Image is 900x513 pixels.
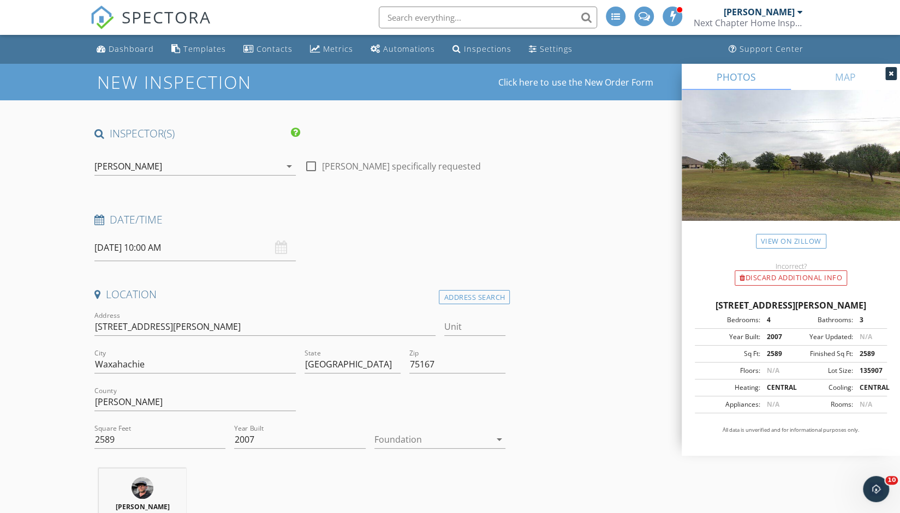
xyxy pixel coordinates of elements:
[132,477,153,499] img: pxl_20240306_231936766_2.jpg
[383,44,435,54] div: Automations
[122,5,211,28] span: SPECTORA
[698,315,760,325] div: Bedrooms:
[498,78,653,87] a: Click here to use the New Order Form
[698,400,760,409] div: Appliances:
[323,44,353,54] div: Metrics
[698,349,760,359] div: Sq Ft:
[94,161,162,171] div: [PERSON_NAME]
[694,17,803,28] div: Next Chapter Home Inspections
[448,39,516,59] a: Inspections
[766,366,779,375] span: N/A
[379,7,597,28] input: Search everything...
[791,383,853,393] div: Cooling:
[695,299,887,312] div: [STREET_ADDRESS][PERSON_NAME]
[167,39,230,59] a: Templates
[859,400,872,409] span: N/A
[239,39,297,59] a: Contacts
[853,366,884,376] div: 135907
[97,73,339,92] h1: New Inspection
[682,262,900,270] div: Incorrect?
[94,234,296,261] input: Select date
[791,366,853,376] div: Lot Size:
[439,290,510,305] div: Address Search
[740,44,803,54] div: Support Center
[724,7,795,17] div: [PERSON_NAME]
[735,270,847,286] div: Discard Additional info
[92,39,158,59] a: Dashboard
[791,64,900,90] a: MAP
[791,349,853,359] div: Finished Sq Ft:
[116,502,170,511] strong: [PERSON_NAME]
[283,160,296,173] i: arrow_drop_down
[791,332,853,342] div: Year Updated:
[94,213,506,227] h4: Date/Time
[682,90,900,247] img: streetview
[366,39,439,59] a: Automations (Advanced)
[492,433,505,446] i: arrow_drop_down
[540,44,573,54] div: Settings
[94,126,300,141] h4: INSPECTOR(S)
[766,400,779,409] span: N/A
[791,315,853,325] div: Bathrooms:
[698,332,760,342] div: Year Built:
[853,349,884,359] div: 2589
[90,15,211,38] a: SPECTORA
[306,39,357,59] a: Metrics
[682,64,791,90] a: PHOTOS
[756,234,826,249] a: View on Zillow
[109,44,154,54] div: Dashboard
[853,383,884,393] div: CENTRAL
[698,366,760,376] div: Floors:
[322,161,481,172] label: [PERSON_NAME] specifically requested
[853,315,884,325] div: 3
[863,476,889,502] iframe: Intercom live chat
[859,332,872,341] span: N/A
[885,476,898,485] span: 10
[760,332,791,342] div: 2007
[791,400,853,409] div: Rooms:
[464,44,511,54] div: Inspections
[90,5,114,29] img: The Best Home Inspection Software - Spectora
[724,39,808,59] a: Support Center
[695,426,887,434] p: All data is unverified and for informational purposes only.
[698,383,760,393] div: Heating:
[760,349,791,359] div: 2589
[94,287,506,301] h4: Location
[257,44,293,54] div: Contacts
[760,315,791,325] div: 4
[183,44,226,54] div: Templates
[760,383,791,393] div: CENTRAL
[524,39,577,59] a: Settings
